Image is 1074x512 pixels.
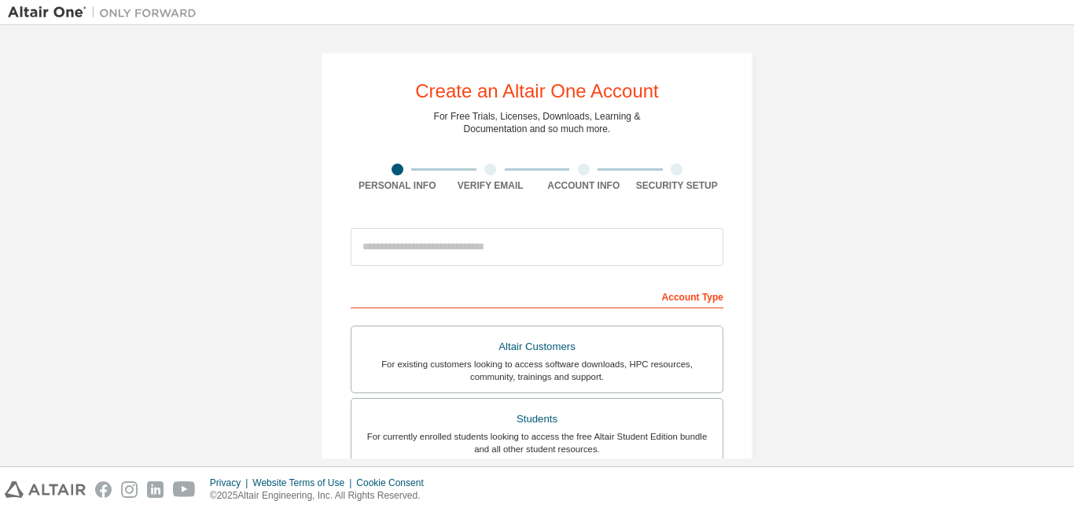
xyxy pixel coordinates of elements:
img: facebook.svg [95,481,112,498]
div: Cookie Consent [356,477,432,489]
div: Security Setup [631,179,724,192]
div: Account Type [351,283,723,308]
div: Website Terms of Use [252,477,356,489]
div: Verify Email [444,179,538,192]
img: instagram.svg [121,481,138,498]
div: Personal Info [351,179,444,192]
img: altair_logo.svg [5,481,86,498]
img: Altair One [8,5,204,20]
div: For currently enrolled students looking to access the free Altair Student Edition bundle and all ... [361,430,713,455]
p: © 2025 Altair Engineering, Inc. All Rights Reserved. [210,489,433,503]
div: Altair Customers [361,336,713,358]
div: Create an Altair One Account [415,82,659,101]
div: Students [361,408,713,430]
img: linkedin.svg [147,481,164,498]
div: Privacy [210,477,252,489]
div: For existing customers looking to access software downloads, HPC resources, community, trainings ... [361,358,713,383]
div: For Free Trials, Licenses, Downloads, Learning & Documentation and so much more. [434,110,641,135]
div: Account Info [537,179,631,192]
img: youtube.svg [173,481,196,498]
